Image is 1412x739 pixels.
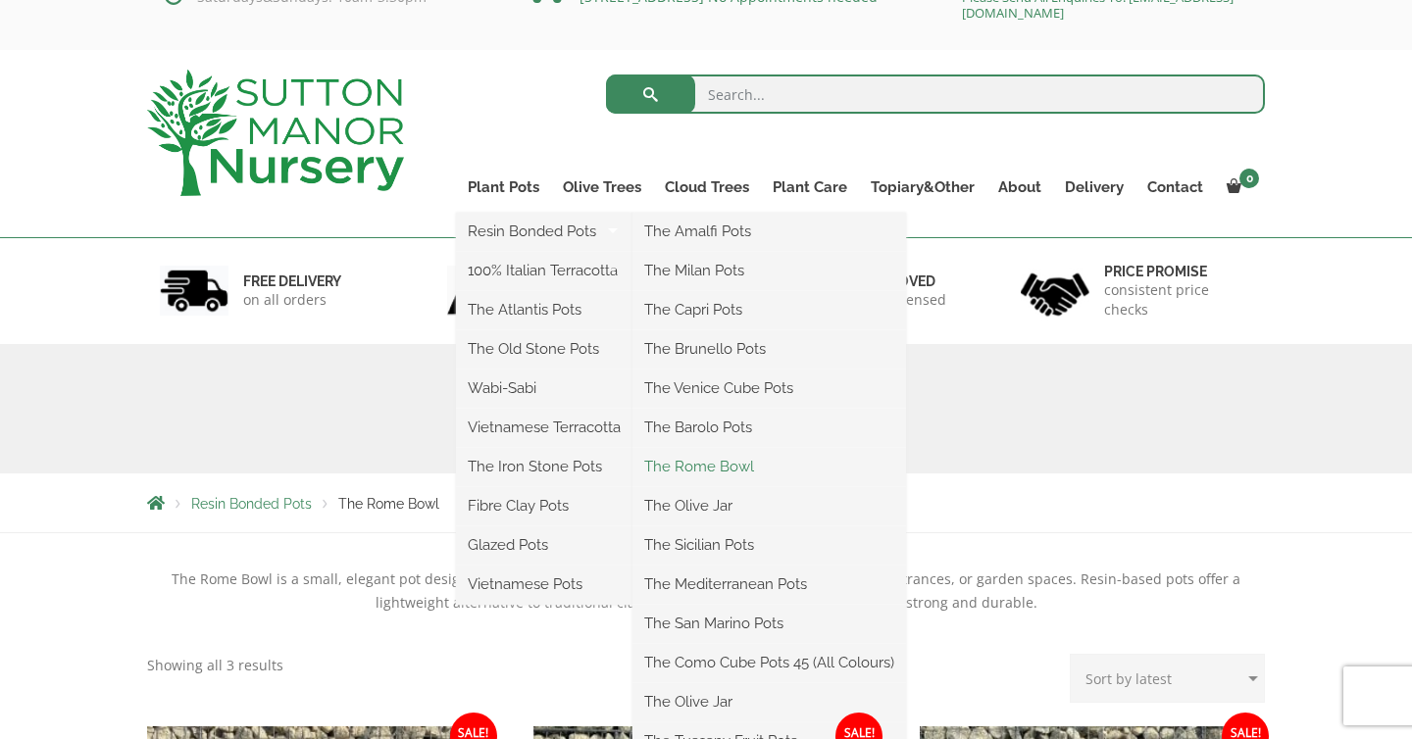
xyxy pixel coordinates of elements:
h1: The Rome Bowl [147,391,1265,426]
nav: Breadcrumbs [147,495,1265,511]
a: Fibre Clay Pots [456,491,632,520]
a: 100% Italian Terracotta [456,256,632,285]
p: Showing all 3 results [147,654,283,677]
a: Contact [1135,173,1215,201]
a: Vietnamese Pots [456,569,632,599]
a: The Amalfi Pots [632,217,906,246]
a: The Old Stone Pots [456,334,632,364]
a: The Brunello Pots [632,334,906,364]
h6: FREE DELIVERY [243,272,341,290]
p: The Rome Bowl is a small, elegant pot designed to hold a neat topiary ball, adding a refined touc... [147,567,1265,615]
a: Resin Bonded Pots [191,496,312,512]
a: Plant Pots [456,173,551,201]
span: 0 [1239,169,1259,188]
a: The Milan Pots [632,256,906,285]
a: The Olive Jar [632,687,906,716]
select: Shop order [1070,654,1265,703]
img: logo [147,70,404,196]
a: The Barolo Pots [632,413,906,442]
a: The Rome Bowl [632,452,906,481]
a: Glazed Pots [456,530,632,560]
p: on all orders [243,290,341,310]
a: The Como Cube Pots 45 (All Colours) [632,648,906,677]
a: Topiary&Other [859,173,986,201]
h6: Price promise [1104,263,1253,280]
img: 2.jpg [447,266,516,316]
a: The Capri Pots [632,295,906,324]
a: 0 [1215,173,1265,201]
a: The San Marino Pots [632,609,906,638]
a: Olive Trees [551,173,653,201]
a: Plant Care [761,173,859,201]
a: Cloud Trees [653,173,761,201]
a: The Mediterranean Pots [632,569,906,599]
a: The Venice Cube Pots [632,373,906,403]
a: The Iron Stone Pots [456,452,632,481]
a: The Sicilian Pots [632,530,906,560]
a: The Olive Jar [632,491,906,520]
a: Delivery [1053,173,1135,201]
input: Search... [606,74,1266,114]
a: About [986,173,1053,201]
a: Wabi-Sabi [456,373,632,403]
img: 4.jpg [1021,261,1089,320]
a: The Atlantis Pots [456,295,632,324]
img: 1.jpg [160,266,228,316]
p: consistent price checks [1104,280,1253,320]
a: Vietnamese Terracotta [456,413,632,442]
a: Resin Bonded Pots [456,217,632,246]
span: The Rome Bowl [338,496,439,512]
